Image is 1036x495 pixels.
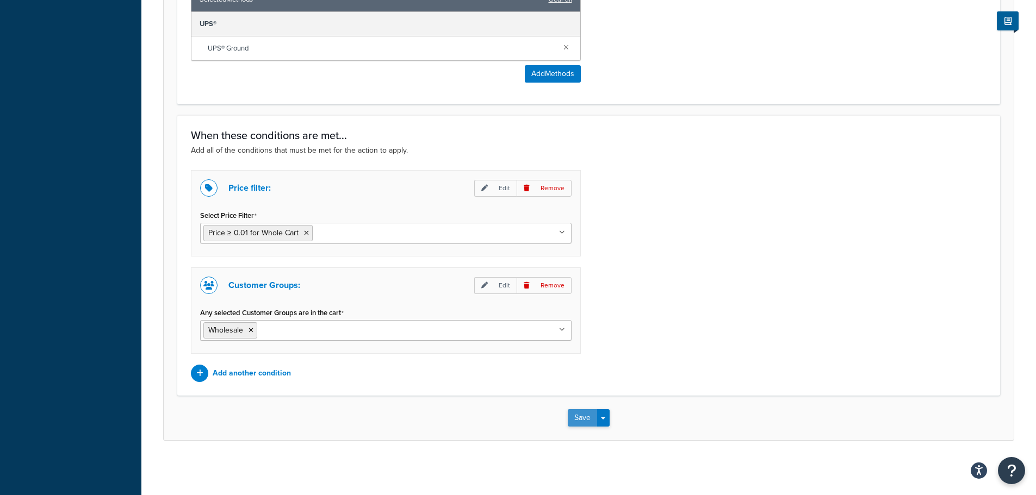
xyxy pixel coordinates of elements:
[208,41,555,56] span: UPS® Ground
[997,11,1019,30] button: Show Help Docs
[517,180,572,197] p: Remove
[191,129,987,141] h3: When these conditions are met...
[525,65,581,83] button: AddMethods
[517,277,572,294] p: Remove
[474,180,517,197] p: Edit
[998,457,1025,484] button: Open Resource Center
[191,145,987,156] p: Add all of the conditions that must be met for the action to apply.
[228,278,300,293] p: Customer Groups:
[213,366,291,381] p: Add another condition
[568,409,597,427] button: Save
[191,12,580,36] div: UPS®
[208,227,299,239] span: Price ≥ 0.01 for Whole Cart
[474,277,517,294] p: Edit
[228,180,271,196] p: Price filter:
[200,309,344,317] label: Any selected Customer Groups are in the cart
[200,211,257,220] label: Select Price Filter
[208,324,243,336] span: Wholesale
